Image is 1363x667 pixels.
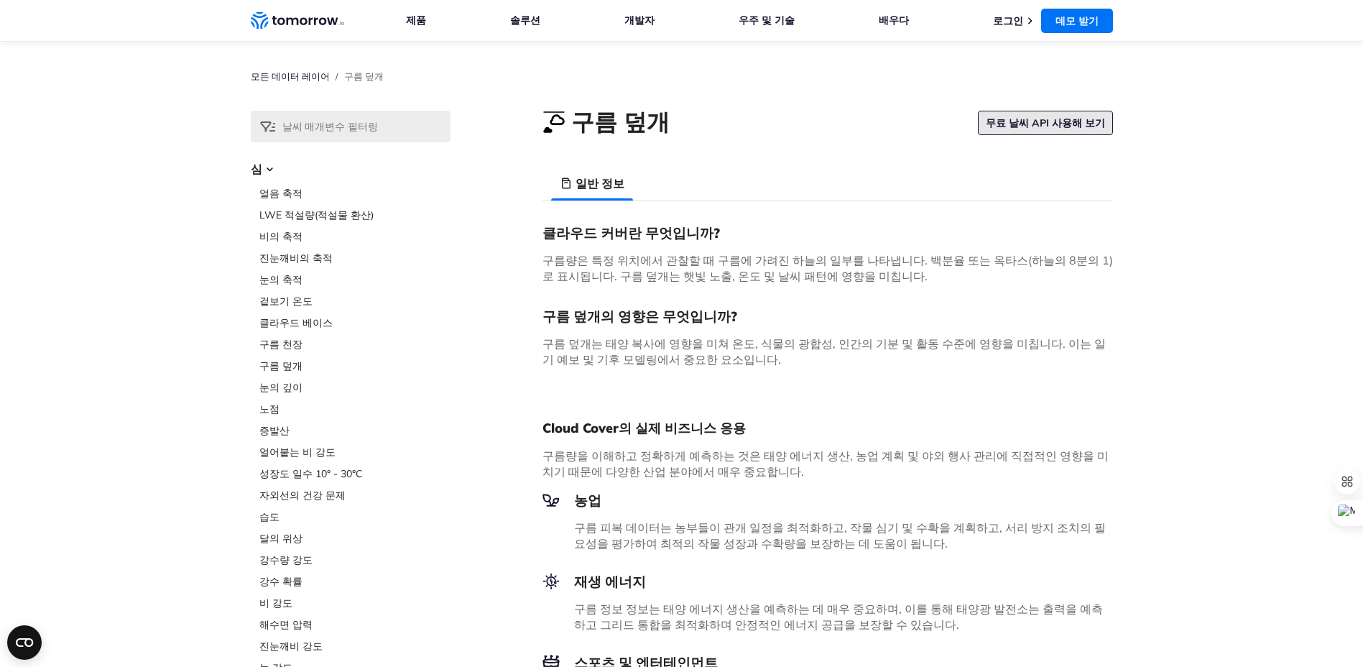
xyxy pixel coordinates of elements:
li: 일반 정보 [551,166,633,201]
a: 증발산 [259,423,451,438]
span: 구름 덮개는 태양 복사에 영향을 미쳐 온도, 식물의 광합성, 인간의 기분 및 활동 수준에 영향을 미칩니다. 이는 일기 예보 및 기후 모델링에서 중요한 요소입니다. [542,336,1106,367]
a: 강수 확률 [259,574,451,589]
a: 습도 [259,510,451,524]
a: 진눈깨비의 축적 [259,251,451,265]
input: 날씨 매개변수 필터링 [251,111,451,142]
span: 구름 덮개 [344,70,384,82]
h3: 심 [251,160,451,178]
a: 모든 데이터 레이어 [251,70,330,82]
a: 비의 축적 [259,229,451,244]
h2: Cloud Cover의 실제 비즈니스 응용 [542,420,1113,437]
a: 데모 받기 [1041,9,1113,33]
a: 얼음 축적 [259,186,451,201]
a: 무료 날씨 API 사용해 보기 [978,111,1113,135]
a: 노점 [259,402,451,416]
a: 클라우드 베이스 [259,316,451,330]
a: 구름 덮개 [259,359,451,373]
h1: 구름 덮개 [571,106,670,137]
span: 구름 정보 정보는 태양 에너지 생산을 예측하는 데 매우 중요하며, 이를 통해 태양광 발전소는 출력을 예측하고 그리드 통합을 최적화하며 안정적인 에너지 공급을 보장할 수 있습니다. [574,602,1103,632]
a: 강수량 강도 [259,553,451,567]
a: 눈의 축적 [259,272,451,287]
a: 우주 및 기술 [739,14,795,27]
a: 구름 천장 [259,337,451,351]
font: 농업 [574,492,601,509]
a: 로그인 [993,14,1023,27]
a: 진눈깨비 강도 [259,639,451,653]
button: CMP 위젯 열기 [7,625,42,660]
a: 겉보기 온도 [259,294,451,308]
a: 달의 위상 [259,531,451,546]
a: 솔루션 [510,14,540,27]
span: 구름량을 이해하고 정확하게 예측하는 것은 태양 에너지 생산, 농업 계획 및 야외 행사 관리에 직접적인 영향을 미치기 때문에 다양한 산업 분야에서 매우 중요합니다. [542,448,1109,479]
span: 구름 피복 데이터는 농부들이 관개 일정을 최적화하고, 작물 심기 및 수확을 계획하고, 서리 방지 조치의 필요성을 평가하여 최적의 작물 성장과 수확량을 보장하는 데 도움이 됩니다. [574,520,1106,551]
a: 자외선의 건강 문제 [259,488,451,502]
a: 비 강도 [259,596,451,610]
a: 배우다 [879,14,909,27]
a: 홈 링크 [251,10,344,32]
h3: 일반 정보 [576,175,624,192]
h3: 구름 덮개의 영향은 무엇입니까? [542,308,1113,325]
a: 해수면 압력 [259,617,451,632]
a: 얼어붙는 비 강도 [259,445,451,459]
span: 구름량은 특정 위치에서 관찰할 때 구름에 가려진 하늘의 일부를 나타냅니다. 백분율 또는 옥타스(하늘의 8분의 1)로 표시됩니다. 구름 덮개는 햇빛 노출, 온도 및 날씨 패턴에... [542,253,1113,283]
font: 재생 에너지 [574,573,646,590]
span: / [336,70,338,82]
a: 개발자 [624,14,655,27]
a: LWE 적설량(적설물 환산) [259,208,451,222]
h3: 클라우드 커버란 무엇입니까? [542,224,1113,241]
a: 제품 [406,14,426,27]
a: 눈의 깊이 [259,380,451,395]
a: 성장도 일수 10° - 30°C [259,466,451,481]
